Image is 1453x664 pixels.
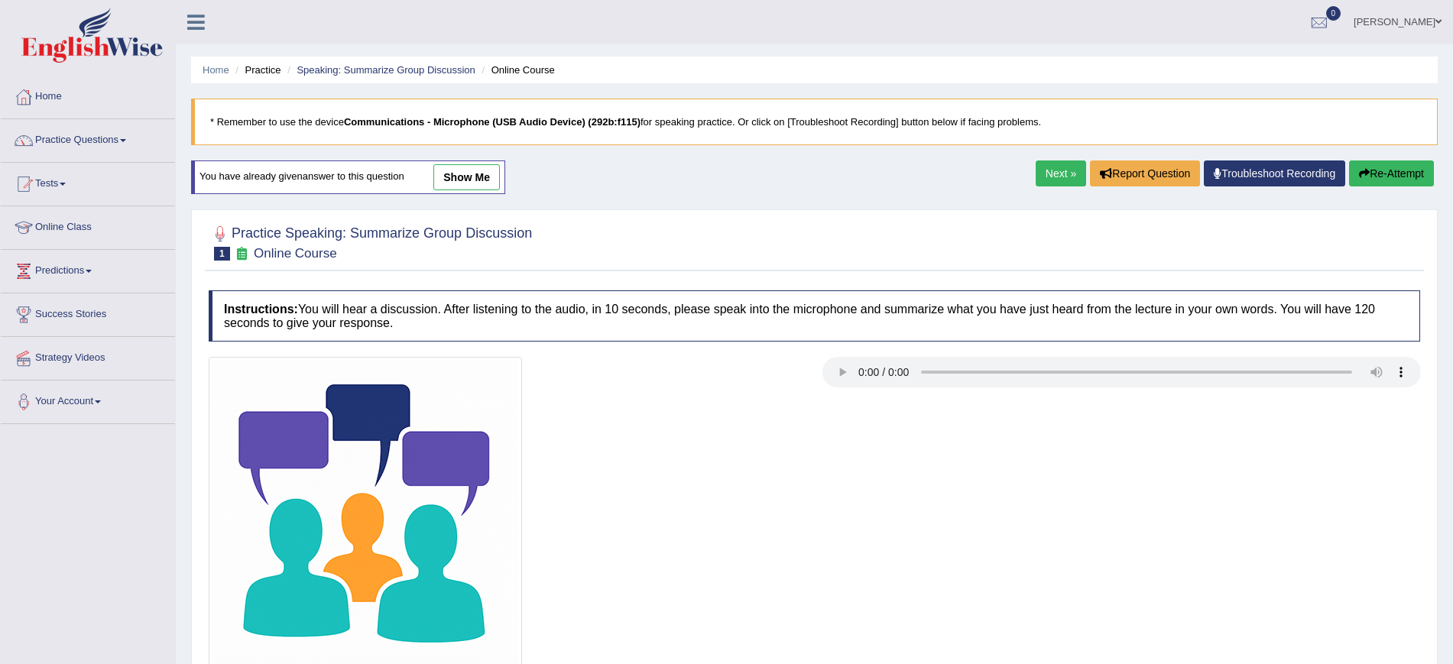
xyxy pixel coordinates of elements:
[234,247,250,261] small: Exam occurring question
[232,63,281,77] li: Practice
[1,381,175,419] a: Your Account
[1,163,175,201] a: Tests
[1204,160,1345,186] a: Troubleshoot Recording
[209,290,1420,342] h4: You will hear a discussion. After listening to the audio, in 10 seconds, please speak into the mi...
[433,164,500,190] a: show me
[224,303,298,316] b: Instructions:
[1036,160,1086,186] a: Next »
[209,222,532,261] h2: Practice Speaking: Summarize Group Discussion
[478,63,554,77] li: Online Course
[191,99,1438,145] blockquote: * Remember to use the device for speaking practice. Or click on [Troubleshoot Recording] button b...
[254,246,337,261] small: Online Course
[1,119,175,157] a: Practice Questions
[1,206,175,245] a: Online Class
[1090,160,1200,186] button: Report Question
[344,116,641,128] b: Communications - Microphone (USB Audio Device) (292b:f115)
[203,64,229,76] a: Home
[191,160,505,194] div: You have already given answer to this question
[1349,160,1434,186] button: Re-Attempt
[214,247,230,261] span: 1
[297,64,475,76] a: Speaking: Summarize Group Discussion
[1326,6,1341,21] span: 0
[1,293,175,332] a: Success Stories
[1,76,175,114] a: Home
[1,250,175,288] a: Predictions
[1,337,175,375] a: Strategy Videos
